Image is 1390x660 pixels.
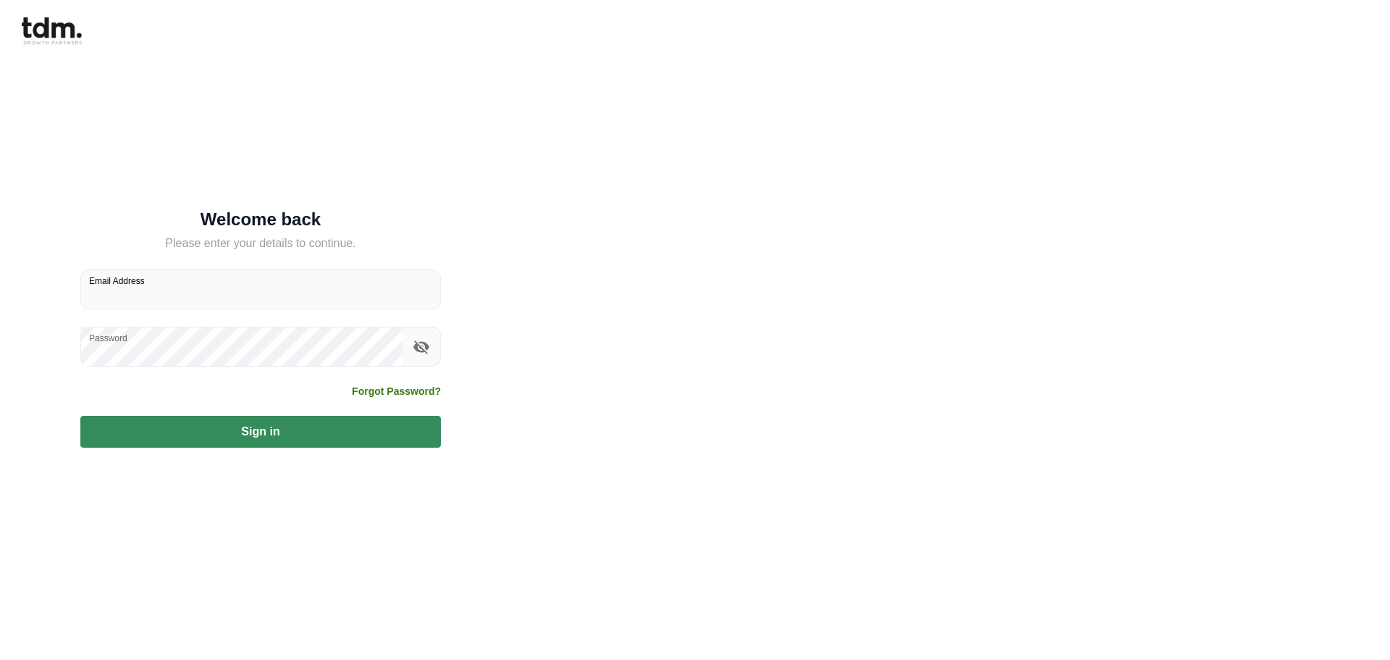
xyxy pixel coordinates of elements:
[89,275,145,287] label: Email Address
[89,332,127,344] label: Password
[352,384,441,398] a: Forgot Password?
[409,335,434,359] button: toggle password visibility
[80,212,441,227] h5: Welcome back
[80,416,441,448] button: Sign in
[80,235,441,252] h5: Please enter your details to continue.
